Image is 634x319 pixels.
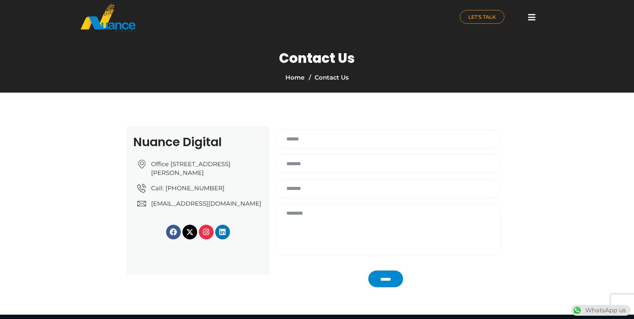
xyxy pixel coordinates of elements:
[273,129,504,271] form: Contact form
[571,307,631,314] a: WhatsAppWhatsApp us
[571,305,631,316] div: WhatsApp us
[149,199,261,208] span: [EMAIL_ADDRESS][DOMAIN_NAME]
[468,14,496,19] span: LET'S TALK
[137,199,263,208] a: [EMAIL_ADDRESS][DOMAIN_NAME]
[572,305,583,316] img: WhatsApp
[80,3,314,32] a: nuance-qatar_logo
[279,50,355,66] h1: Contact Us
[285,74,304,81] a: Home
[137,160,263,177] a: Office [STREET_ADDRESS][PERSON_NAME]
[307,73,349,82] li: Contact Us
[149,184,225,193] span: Call: [PHONE_NUMBER]
[133,136,263,148] h2: Nuance Digital
[149,160,263,177] span: Office [STREET_ADDRESS][PERSON_NAME]
[460,10,504,24] a: LET'S TALK
[137,184,263,193] a: Call: [PHONE_NUMBER]
[80,3,136,32] img: nuance-qatar_logo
